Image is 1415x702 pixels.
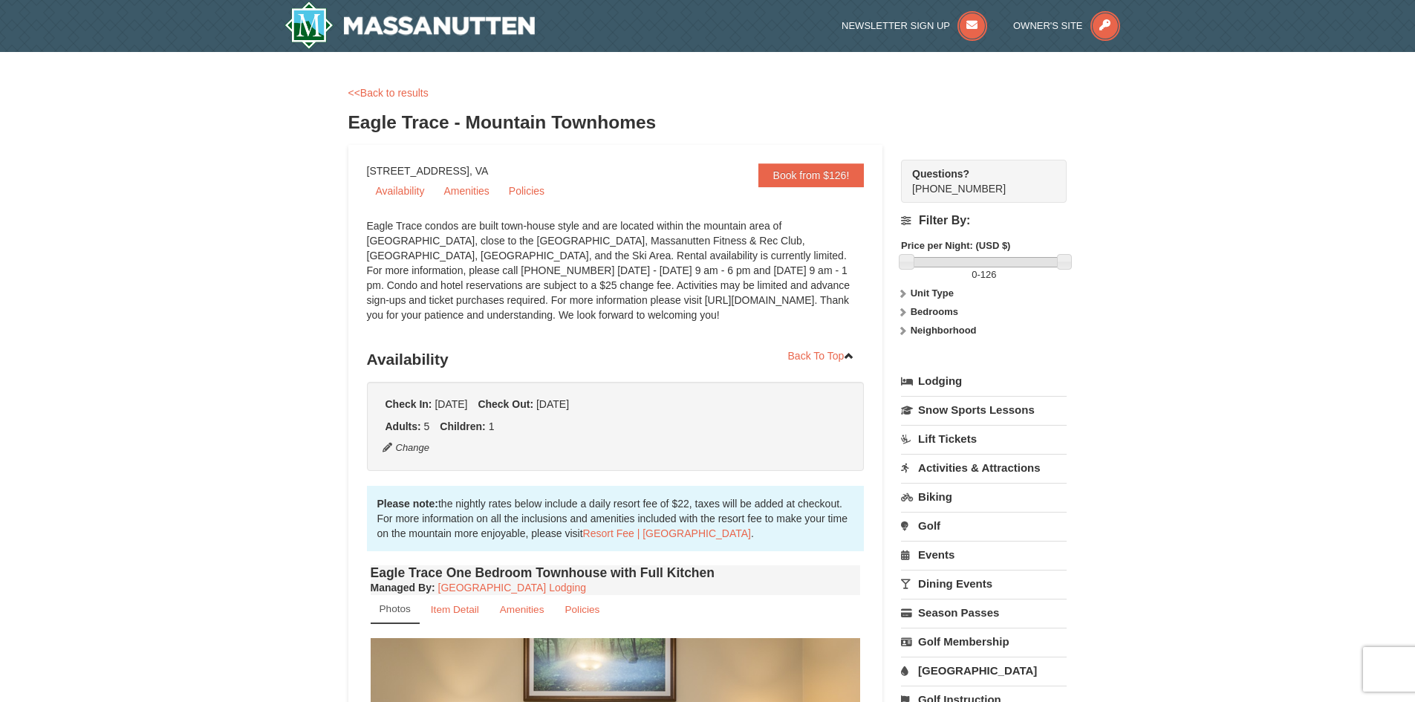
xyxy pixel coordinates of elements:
span: [PHONE_NUMBER] [912,166,1040,195]
a: Back To Top [778,345,865,367]
a: [GEOGRAPHIC_DATA] [901,657,1067,684]
span: Newsletter Sign Up [842,20,950,31]
h3: Availability [367,345,865,374]
a: Policies [555,595,609,624]
a: Lodging [901,368,1067,394]
a: Snow Sports Lessons [901,396,1067,423]
span: Managed By [371,582,432,594]
a: <<Back to results [348,87,429,99]
strong: Children: [440,420,485,432]
div: Eagle Trace condos are built town-house style and are located within the mountain area of [GEOGRA... [367,218,865,337]
a: Lift Tickets [901,425,1067,452]
div: the nightly rates below include a daily resort fee of $22, taxes will be added at checkout. For m... [367,486,865,551]
a: Newsletter Sign Up [842,20,987,31]
a: [GEOGRAPHIC_DATA] Lodging [438,582,586,594]
a: Resort Fee | [GEOGRAPHIC_DATA] [583,527,751,539]
a: Massanutten Resort [284,1,536,49]
a: Dining Events [901,570,1067,597]
a: Events [901,541,1067,568]
img: Massanutten Resort Logo [284,1,536,49]
a: Photos [371,595,420,624]
a: Golf [901,512,1067,539]
span: [DATE] [536,398,569,410]
a: Season Passes [901,599,1067,626]
a: Amenities [490,595,554,624]
span: 0 [972,269,977,280]
button: Change [382,440,431,456]
strong: : [371,582,435,594]
small: Photos [380,603,411,614]
strong: Unit Type [911,287,954,299]
span: 126 [980,269,997,280]
a: Amenities [435,180,498,202]
a: Activities & Attractions [901,454,1067,481]
label: - [901,267,1067,282]
a: Policies [500,180,553,202]
a: Biking [901,483,1067,510]
span: 1 [489,420,495,432]
small: Amenities [500,604,544,615]
strong: Bedrooms [911,306,958,317]
strong: Check In: [386,398,432,410]
strong: Check Out: [478,398,533,410]
strong: Adults: [386,420,421,432]
a: Book from $126! [758,163,865,187]
small: Policies [565,604,599,615]
h4: Eagle Trace One Bedroom Townhouse with Full Kitchen [371,565,861,580]
a: Golf Membership [901,628,1067,655]
strong: Questions? [912,168,969,180]
h3: Eagle Trace - Mountain Townhomes [348,108,1067,137]
strong: Price per Night: (USD $) [901,240,1010,251]
strong: Neighborhood [911,325,977,336]
a: Owner's Site [1013,20,1120,31]
h4: Filter By: [901,214,1067,227]
span: 5 [424,420,430,432]
span: Owner's Site [1013,20,1083,31]
strong: Please note: [377,498,438,510]
a: Item Detail [421,595,489,624]
span: [DATE] [435,398,467,410]
a: Availability [367,180,434,202]
small: Item Detail [431,604,479,615]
